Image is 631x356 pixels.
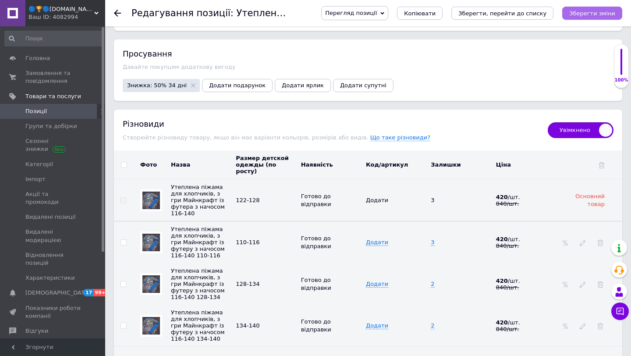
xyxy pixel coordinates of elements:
span: Утеплена піжама для хлопчиків, з гри Майнкрафт із футера з начосом 116-140 [171,184,225,217]
span: Акції та промокоди [25,190,81,206]
span: Головна [25,54,50,62]
div: Різновиди [123,118,539,129]
div: Давайте покупцям додаткову вигоду [123,64,613,70]
th: Залишки [429,150,493,179]
button: Додати ярлик [275,79,331,92]
span: 2 [431,322,434,329]
div: 840 / шт. [496,284,543,291]
button: Чат з покупцем [611,303,629,320]
button: Додати подарунок [202,79,273,92]
th: Код/артикул [364,150,429,179]
span: Товари та послуги [25,93,81,100]
div: / шт. [496,236,543,242]
span: Готово до відправки [301,193,331,207]
td: Дані основного товару [234,179,298,221]
b: 420 [496,194,508,200]
div: 840 / шт. [496,242,543,249]
span: Дані основного товару [431,197,434,203]
button: Зберегти, перейти до списку [451,7,553,20]
span: Замовлення та повідомлення [25,69,81,85]
span: 3 [431,239,434,246]
span: Основний товар [575,193,605,207]
span: 128-134 [236,281,259,287]
span: Видалені модерацією [25,228,81,244]
span: Готово до відправки [301,318,331,333]
p: Утеплена піжама для хлопчиків із футера з начосом, складається з кофти з довгими рукавами на манж... [9,9,166,109]
span: Размер детской одежды (по росту) [236,155,289,174]
div: Просування [123,48,613,59]
span: Показники роботи компанії [25,304,81,320]
span: Характеристики [25,274,75,282]
button: Зберегти зміни [562,7,622,20]
span: Копіювати [404,10,436,17]
th: Фото [134,150,169,179]
span: Позиції [25,107,47,115]
div: 100% Якість заповнення [614,44,629,88]
button: Додати супутні [333,79,393,92]
th: Назва [169,150,234,179]
span: Відновлення позицій [25,251,81,267]
td: Дані основного товару [494,179,559,221]
b: 420 [496,236,508,242]
i: Зберегти зміни [569,10,615,17]
div: 100% [614,77,628,83]
span: Увімкнено [548,122,613,138]
i: Зберегти, перейти до списку [458,10,546,17]
div: / шт. [496,278,543,284]
span: Додати [366,281,388,288]
span: 110-116 [236,239,259,246]
span: 2 [431,281,434,288]
div: Ваш ID: 4082994 [28,13,105,21]
span: Утеплена піжама для хлопчиків, з гри Майнкрафт із футеру з начосом 116-140 134-140 [171,309,225,342]
span: 122-128 [236,197,259,203]
span: Імпорт [25,175,46,183]
span: Утеплена піжама для хлопчиків, з гри Майнкрафт із футеру з начосом 116-140 128-134 [171,267,225,300]
div: / шт. [496,194,557,200]
span: Категорії [25,160,53,168]
span: Додати ярлик [282,82,324,89]
span: Додати супутні [340,82,386,89]
span: Видалені позиції [25,213,76,221]
span: Додати [366,197,388,203]
span: 17 [83,289,93,296]
div: 840 / шт. [496,200,557,207]
span: Додати [366,239,388,246]
span: [DEMOGRAPHIC_DATA] [25,289,90,297]
span: Сезонні знижки [25,137,81,153]
span: 134-140 [236,322,259,329]
button: Копіювати [397,7,443,20]
b: 420 [496,319,508,326]
span: Готово до відправки [301,235,331,249]
span: 🔵🏆🔵Sonika.shop [28,5,94,13]
th: Ціна [494,150,559,179]
div: 840 / шт. [496,326,543,332]
span: Готово до відправки [301,277,331,291]
span: Перегляд позиції [325,10,377,16]
b: 420 [496,278,508,284]
span: 99+ [93,289,108,296]
span: Створюйте різновиду товару, якщо він має варіанти кольорів, розмірів або видів. [123,134,370,141]
div: Повернутися назад [114,10,121,17]
div: / шт. [496,319,543,326]
span: Утеплена піжама для хлопчиків, з гри Майнкрафт із футеру з начосом 116-140 110-116 [171,226,225,259]
td: Дані основного товару [364,179,429,221]
td: Дані основного товару [299,179,364,221]
span: Групи та добірки [25,122,77,130]
span: Що таке різновиди? [370,134,431,141]
span: Додати [366,322,388,329]
span: Додати подарунок [209,82,266,89]
p: Размеры: (68)110-116, (72)122-128, (76)128-134, (80)134-140. ПОЛНОМЕРНЫЕ [9,68,166,86]
input: Пошук [4,31,103,46]
span: Знижка: 50% 34 дні [127,82,187,88]
body: Редактор, E8252FEB-3D1E-45B4-970A-016B367EAA32 [9,9,166,148]
span: Відгуки [25,327,48,335]
h1: Редагування позиції: Утеплена піжама для хлопчиків, з гри Майнкрафт із футера з начосом 116-140 [131,8,623,18]
th: Наявність [299,150,364,179]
